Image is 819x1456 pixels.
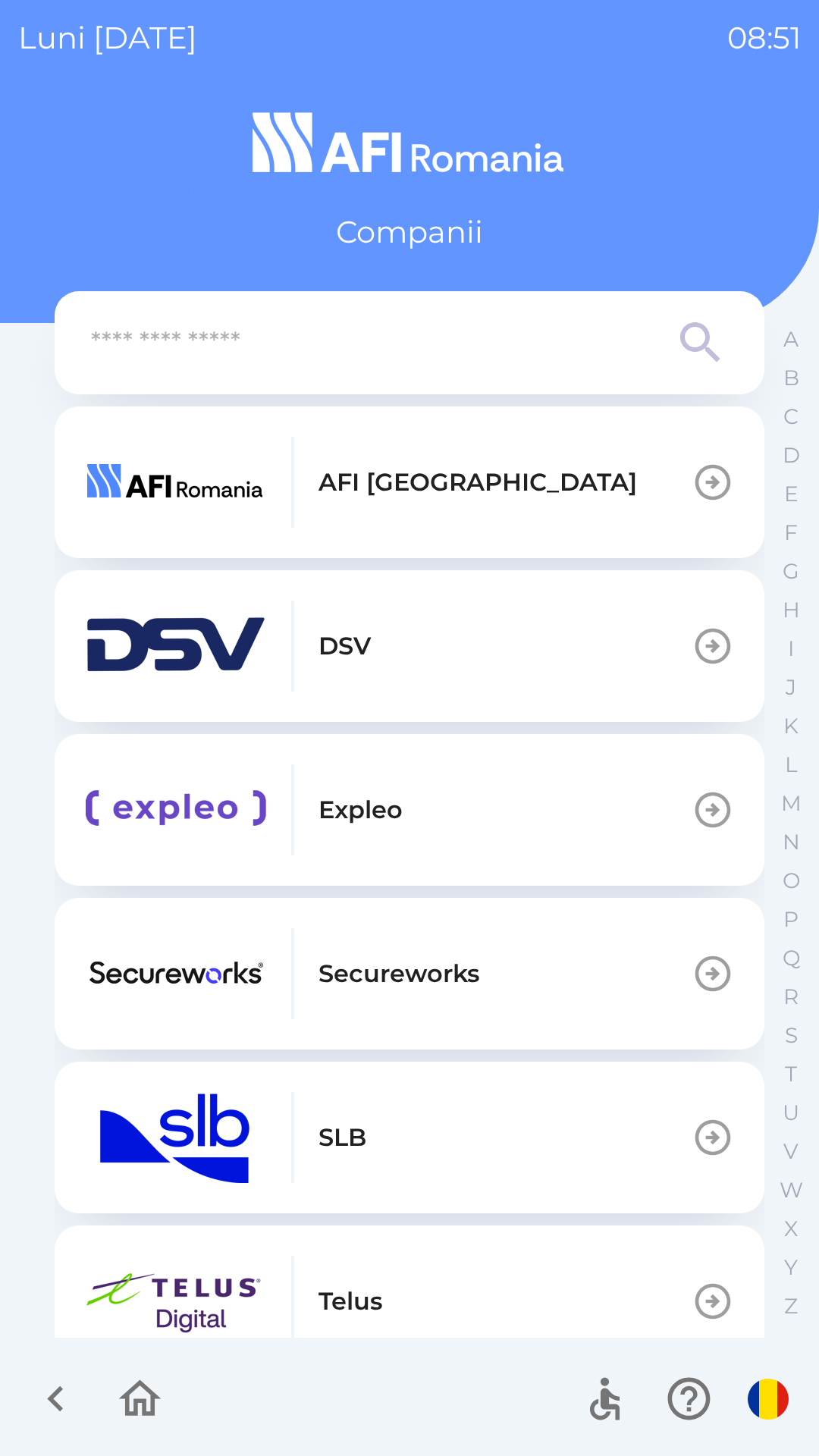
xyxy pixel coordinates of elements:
[85,764,267,855] img: 10e83967-b993-470b-b22e-7c33373d2a4b.png
[318,955,479,992] p: Secureworks
[55,734,764,886] button: Expleo
[772,436,810,475] button: D
[772,513,810,552] button: F
[336,209,483,255] p: Companii
[55,570,764,722] button: DSV
[780,1177,803,1203] p: W
[783,1100,799,1126] p: U
[785,752,797,778] p: L
[772,745,810,784] button: L
[785,1061,797,1087] p: T
[772,552,810,591] button: G
[783,984,799,1010] p: R
[783,906,799,933] p: P
[772,900,810,939] button: P
[772,320,810,359] button: A
[772,1248,810,1287] button: Y
[772,359,810,397] button: B
[788,635,794,662] p: I
[318,1119,366,1156] p: SLB
[772,1016,810,1055] button: S
[772,977,810,1016] button: R
[772,475,810,513] button: E
[783,597,800,623] p: H
[772,668,810,707] button: J
[783,365,799,391] p: B
[772,861,810,900] button: O
[18,15,197,61] p: luni [DATE]
[85,1256,267,1347] img: 82bcf90f-76b5-4898-8699-c9a77ab99bdf.png
[783,442,800,469] p: D
[783,868,800,894] p: O
[786,674,796,701] p: J
[772,591,810,629] button: H
[55,106,764,179] img: Logo
[85,1092,267,1183] img: 03755b6d-6944-4efa-bf23-0453712930be.png
[784,1254,798,1281] p: Y
[783,713,799,739] p: K
[783,1138,799,1165] p: V
[772,784,810,823] button: M
[784,519,798,546] p: F
[772,1132,810,1171] button: V
[772,1094,810,1132] button: U
[727,15,801,61] p: 08:51
[783,403,799,430] p: C
[55,1062,764,1213] button: SLB
[783,945,800,971] p: Q
[772,397,810,436] button: C
[772,823,810,861] button: N
[55,1225,764,1377] button: Telus
[785,1022,798,1049] p: S
[783,558,799,585] p: G
[85,601,267,692] img: b802f91f-0631-48a4-8d21-27dd426beae4.png
[55,406,764,558] button: AFI [GEOGRAPHIC_DATA]
[318,1283,382,1319] p: Telus
[748,1379,789,1420] img: ro flag
[85,928,267,1019] img: 20972833-2f7f-4d36-99fe-9acaa80a170c.png
[772,1287,810,1326] button: Z
[772,707,810,745] button: K
[772,939,810,977] button: Q
[772,1055,810,1094] button: T
[784,1216,798,1242] p: X
[783,829,800,855] p: N
[772,629,810,668] button: I
[318,792,403,828] p: Expleo
[783,326,799,353] p: A
[784,481,799,507] p: E
[318,464,637,500] p: AFI [GEOGRAPHIC_DATA]
[85,437,267,528] img: 75f52d2f-686a-4e6a-90e2-4b12f5eeffd1.png
[318,628,371,664] p: DSV
[772,1171,810,1210] button: W
[781,790,802,817] p: M
[55,898,764,1050] button: Secureworks
[784,1293,798,1319] p: Z
[772,1210,810,1248] button: X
